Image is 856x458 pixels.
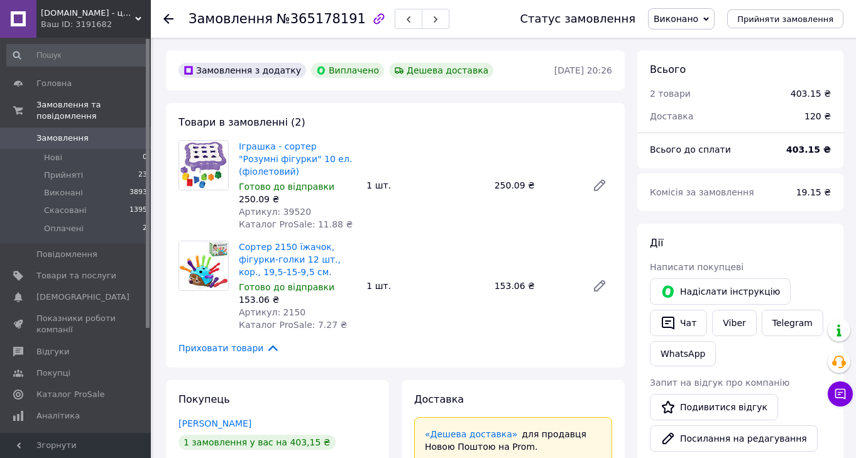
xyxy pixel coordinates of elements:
[650,89,691,99] span: 2 товари
[178,435,336,450] div: 1 замовлення у вас на 403,15 ₴
[786,144,831,155] b: 403.15 ₴
[36,99,151,122] span: Замовлення та повідомлення
[36,368,70,379] span: Покупці
[129,187,147,199] span: 3893
[36,313,116,335] span: Показники роботи компанії
[650,378,789,388] span: Запит на відгук про компанію
[654,14,698,24] span: Виконано
[490,277,582,295] div: 153.06 ₴
[239,320,347,330] span: Каталог ProSale: 7.27 ₴
[36,78,72,89] span: Головна
[762,310,823,336] a: Telegram
[311,63,384,78] div: Виплачено
[36,133,89,144] span: Замовлення
[143,152,147,163] span: 0
[6,44,148,67] input: Пошук
[587,273,612,298] a: Редагувати
[179,241,228,290] img: Сортер 2150 їжачок, фігурки-голки 12 шт., кор., 19,5-15-9,5 см.
[425,428,601,453] div: для продавця Новою Поштою на Prom.
[650,111,693,121] span: Доставка
[36,249,97,260] span: Повідомлення
[178,418,251,428] a: [PERSON_NAME]
[36,292,129,303] span: [DEMOGRAPHIC_DATA]
[520,13,635,25] div: Статус замовлення
[277,11,366,26] span: №365178191
[828,381,853,406] button: Чат з покупцем
[36,346,69,357] span: Відгуки
[797,102,838,130] div: 120 ₴
[44,187,83,199] span: Виконані
[650,278,791,305] button: Надіслати інструкцію
[650,63,686,75] span: Всього
[650,341,716,366] a: WhatsApp
[36,432,116,454] span: Інструменти веб-майстра та SEO
[163,13,173,25] div: Повернутися назад
[587,173,612,198] a: Редагувати
[36,389,104,400] span: Каталог ProSale
[239,207,311,217] span: Артикул: 39520
[239,193,356,205] div: 250.09 ₴
[650,187,754,197] span: Комісія за замовлення
[425,429,517,439] a: «Дешева доставка»
[650,237,663,249] span: Дії
[179,141,228,190] img: Іграшка - сортер "Розумні фігурки" 10 ел. (фіолетовий)
[178,393,230,405] span: Покупець
[129,205,147,216] span: 1395
[44,205,87,216] span: Скасовані
[41,19,151,30] div: Ваш ID: 3191682
[239,141,352,177] a: Іграшка - сортер "Розумні фігурки" 10 ел. (фіолетовий)
[178,63,306,78] div: Замовлення з додатку
[650,144,731,155] span: Всього до сплати
[650,262,744,272] span: Написати покупцеві
[143,223,147,234] span: 2
[791,87,831,100] div: 403.15 ₴
[36,410,80,422] span: Аналітика
[239,182,334,192] span: Готово до відправки
[189,11,273,26] span: Замовлення
[389,63,493,78] div: Дешева доставка
[44,152,62,163] span: Нові
[712,310,756,336] a: Viber
[490,177,582,194] div: 250.09 ₴
[239,307,305,317] span: Артикул: 2150
[178,341,280,355] span: Приховати товари
[554,65,612,75] time: [DATE] 20:26
[414,393,464,405] span: Доставка
[727,9,843,28] button: Прийняти замовлення
[239,242,341,277] a: Сортер 2150 їжачок, фігурки-голки 12 шт., кор., 19,5-15-9,5 см.
[138,170,147,181] span: 23
[737,14,833,24] span: Прийняти замовлення
[650,394,778,420] a: Подивитися відгук
[650,310,707,336] button: Чат
[361,277,489,295] div: 1 шт.
[650,425,818,452] button: Посилання на редагування
[44,170,83,181] span: Прийняті
[178,116,305,128] span: Товари в замовленні (2)
[239,282,334,292] span: Готово до відправки
[239,219,353,229] span: Каталог ProSale: 11.88 ₴
[361,177,489,194] div: 1 шт.
[796,187,831,197] span: 19.15 ₴
[239,293,356,306] div: 153.06 ₴
[44,223,84,234] span: Оплачені
[41,8,135,19] span: Tehnomagaz.com.ua - це передовий інтернет-магазин, спеціалізуючийся на продажу техніки
[36,270,116,281] span: Товари та послуги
